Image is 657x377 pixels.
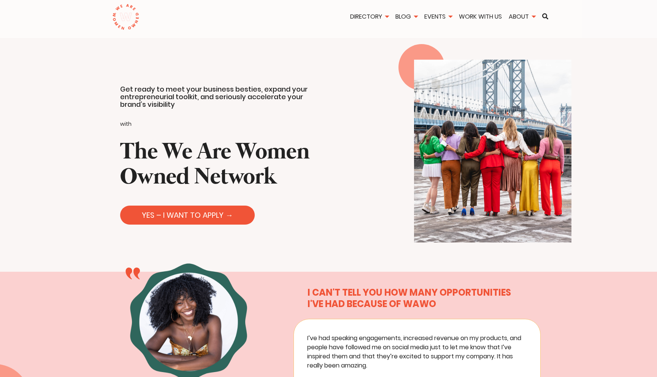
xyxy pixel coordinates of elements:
a: Events [422,12,455,21]
h1: The We Are Women Owned Network [120,140,321,190]
img: We are Women Owned standing together in Brooklyn [414,60,571,242]
a: Directory [348,12,391,21]
li: Events [422,12,455,22]
li: Blog [393,12,420,22]
li: About [506,12,538,22]
a: YES – I WANT TO APPLY → [120,206,255,225]
img: logo [112,4,139,30]
span: “ [123,272,142,302]
p: I’ve had speaking engagements, increased revenue on my products, and people have followed me on s... [307,334,527,370]
a: Work With Us [456,12,505,21]
p: Get ready to meet your business besties, expand your entrepreneurial toolkit, and seriously accel... [120,86,321,108]
a: Blog [393,12,420,21]
p: I can't tell you how many opportunities I've had because of WAWO [308,287,527,310]
a: About [506,12,538,21]
a: Search [540,13,551,19]
p: with [120,119,321,129]
li: Directory [348,12,391,22]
